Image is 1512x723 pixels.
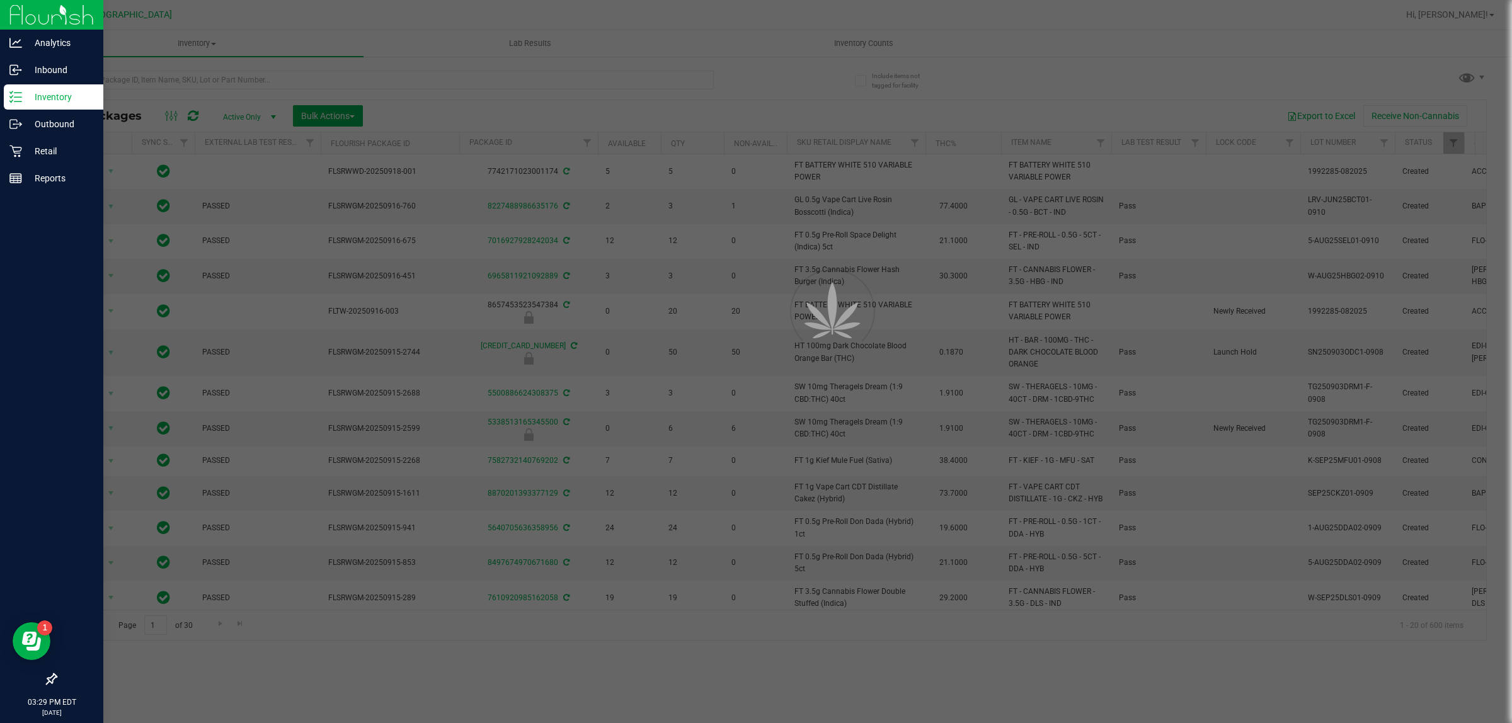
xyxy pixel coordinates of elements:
[22,144,98,159] p: Retail
[22,171,98,186] p: Reports
[37,620,52,635] iframe: Resource center unread badge
[9,64,22,76] inline-svg: Inbound
[13,622,50,660] iframe: Resource center
[22,35,98,50] p: Analytics
[9,172,22,185] inline-svg: Reports
[22,89,98,105] p: Inventory
[9,118,22,130] inline-svg: Outbound
[22,62,98,77] p: Inbound
[6,708,98,717] p: [DATE]
[9,91,22,103] inline-svg: Inventory
[6,697,98,708] p: 03:29 PM EDT
[22,117,98,132] p: Outbound
[9,37,22,49] inline-svg: Analytics
[9,145,22,157] inline-svg: Retail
